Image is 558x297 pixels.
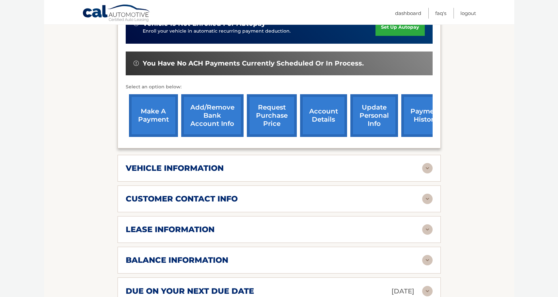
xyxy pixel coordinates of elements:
img: accordion-rest.svg [422,194,433,204]
span: You have no ACH payments currently scheduled or in process. [143,59,364,67]
img: accordion-rest.svg [422,286,433,296]
p: Select an option below: [126,83,433,91]
h2: due on your next due date [126,286,254,296]
a: Cal Automotive [82,4,151,23]
p: [DATE] [391,286,414,297]
h2: customer contact info [126,194,238,204]
img: accordion-rest.svg [422,163,433,173]
a: update personal info [350,94,398,137]
a: Dashboard [395,8,421,19]
h2: vehicle information [126,163,224,173]
a: Add/Remove bank account info [181,94,244,137]
img: accordion-rest.svg [422,224,433,235]
a: payment history [401,94,450,137]
a: make a payment [129,94,178,137]
a: FAQ's [435,8,446,19]
h2: lease information [126,225,215,234]
a: Logout [460,8,476,19]
img: alert-white.svg [134,61,139,66]
h2: balance information [126,255,228,265]
p: Enroll your vehicle in automatic recurring payment deduction. [143,28,376,35]
a: set up autopay [375,19,424,36]
a: account details [300,94,347,137]
img: accordion-rest.svg [422,255,433,265]
a: request purchase price [247,94,297,137]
